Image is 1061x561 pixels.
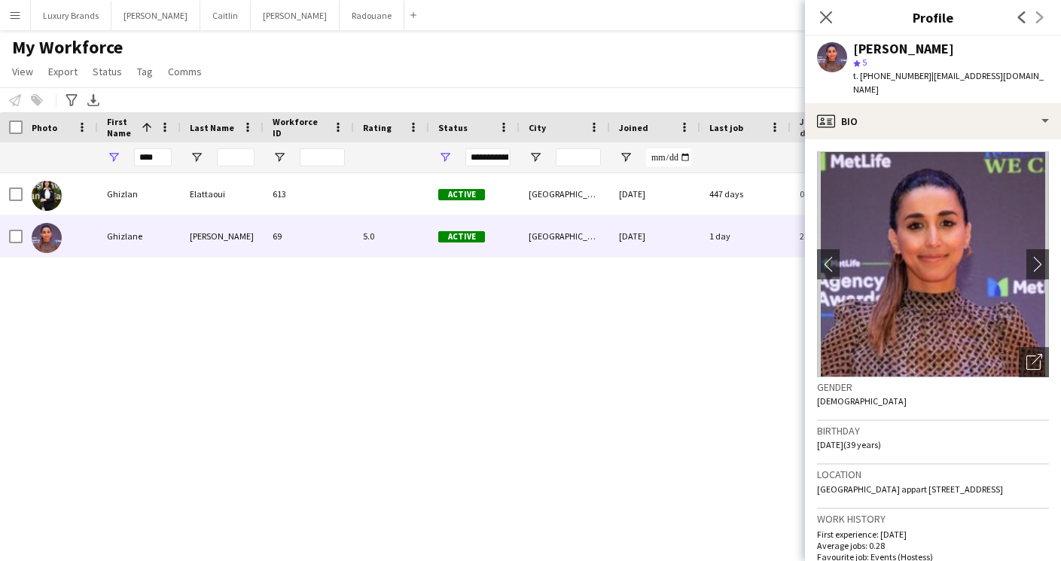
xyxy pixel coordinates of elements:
app-action-btn: Advanced filters [63,91,81,109]
div: Open photos pop-in [1019,347,1049,377]
h3: Work history [817,512,1049,526]
span: Rating [363,122,392,133]
div: 0 [791,173,889,215]
a: Comms [162,62,208,81]
span: Status [93,65,122,78]
span: [DEMOGRAPHIC_DATA] [817,395,907,407]
span: [GEOGRAPHIC_DATA] appart [STREET_ADDRESS] [817,483,1003,495]
button: Open Filter Menu [438,151,452,164]
a: Status [87,62,128,81]
div: 1 day [700,215,791,257]
a: View [6,62,39,81]
div: [PERSON_NAME] [181,215,264,257]
div: 5.0 [354,215,429,257]
button: Open Filter Menu [107,151,120,164]
span: Export [48,65,78,78]
div: Bio [805,103,1061,139]
div: 613 [264,173,354,215]
div: 447 days [700,173,791,215]
span: | [EMAIL_ADDRESS][DOMAIN_NAME] [853,70,1044,95]
span: City [529,122,546,133]
h3: Birthday [817,424,1049,438]
a: Tag [131,62,159,81]
span: Last Name [190,122,234,133]
button: Open Filter Menu [529,151,542,164]
img: Crew avatar or photo [817,151,1049,377]
button: Open Filter Menu [619,151,633,164]
input: First Name Filter Input [134,148,172,166]
a: Export [42,62,84,81]
input: Last Name Filter Input [217,148,255,166]
img: Ghizlane Abdelmoumine [32,223,62,253]
div: 2 [791,215,889,257]
div: Ghizlane [98,215,181,257]
span: 5 [862,56,867,68]
h3: Profile [805,8,1061,27]
div: [GEOGRAPHIC_DATA] [520,215,610,257]
p: Average jobs: 0.28 [817,540,1049,551]
button: Open Filter Menu [190,151,203,164]
button: Open Filter Menu [273,151,286,164]
span: My Workforce [12,36,123,59]
div: [PERSON_NAME] [853,42,954,56]
button: Radouane [340,1,404,30]
span: Active [438,231,485,242]
span: Tag [137,65,153,78]
span: Jobs (last 90 days) [800,116,861,139]
span: t. [PHONE_NUMBER] [853,70,931,81]
div: [GEOGRAPHIC_DATA] [520,173,610,215]
input: Workforce ID Filter Input [300,148,345,166]
img: Ghizlan Elattaoui [32,181,62,211]
span: View [12,65,33,78]
span: First Name [107,116,136,139]
span: Photo [32,122,57,133]
button: Caitlin [200,1,251,30]
span: Workforce ID [273,116,327,139]
span: Comms [168,65,202,78]
span: Status [438,122,468,133]
button: [PERSON_NAME] [251,1,340,30]
span: Joined [619,122,648,133]
h3: Location [817,468,1049,481]
input: Joined Filter Input [646,148,691,166]
p: First experience: [DATE] [817,529,1049,540]
span: [DATE] (39 years) [817,439,881,450]
app-action-btn: Export XLSX [84,91,102,109]
button: [PERSON_NAME] [111,1,200,30]
div: [DATE] [610,215,700,257]
input: City Filter Input [556,148,601,166]
div: Elattaoui [181,173,264,215]
div: 69 [264,215,354,257]
div: Ghizlan [98,173,181,215]
span: Last job [709,122,743,133]
span: Active [438,189,485,200]
div: [DATE] [610,173,700,215]
button: Luxury Brands [31,1,111,30]
h3: Gender [817,380,1049,394]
